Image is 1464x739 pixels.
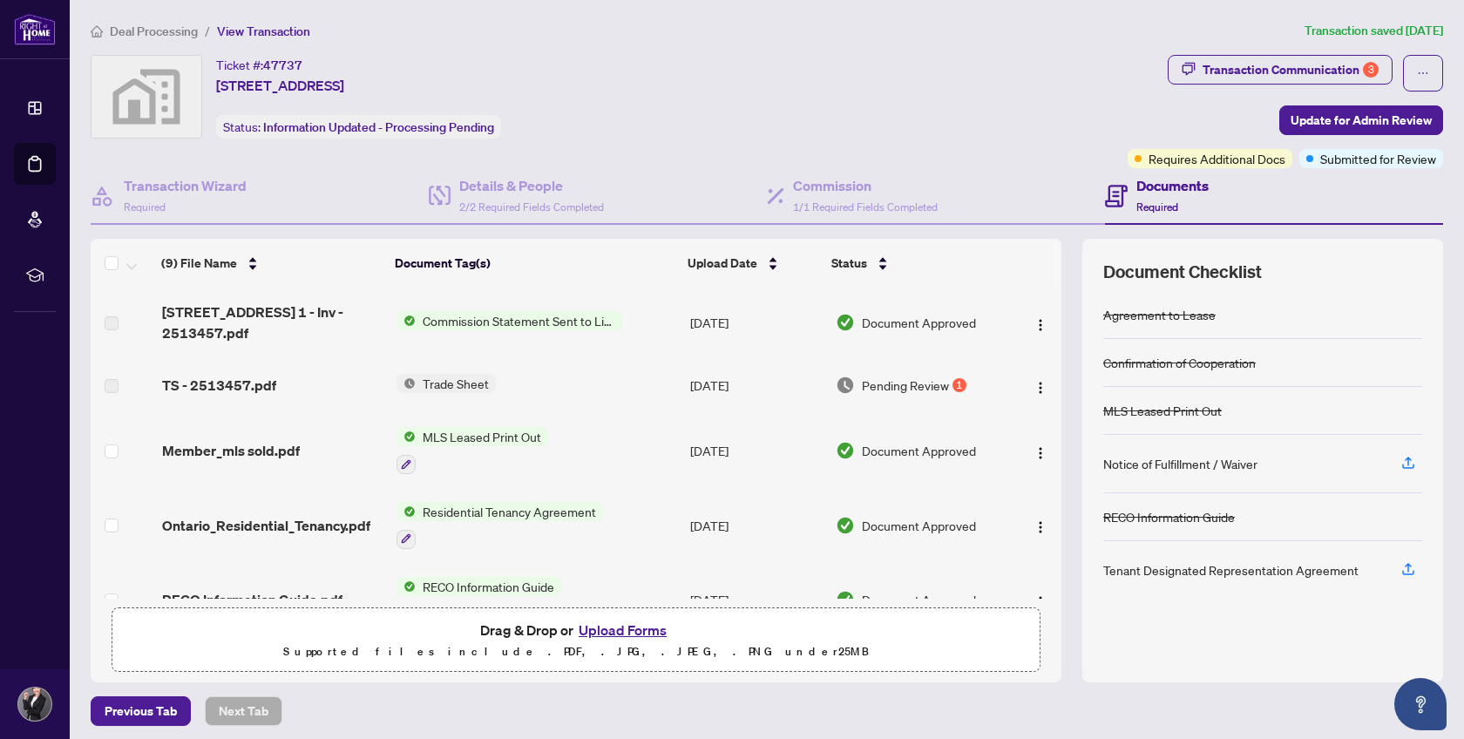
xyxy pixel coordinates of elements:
span: Status [831,254,867,273]
button: Logo [1027,308,1054,336]
span: Requires Additional Docs [1149,149,1285,168]
div: Agreement to Lease [1103,305,1216,324]
img: svg%3e [91,56,201,138]
h4: Documents [1136,175,1209,196]
button: Upload Forms [573,619,672,641]
div: 3 [1363,62,1379,78]
span: Drag & Drop orUpload FormsSupported files include .PDF, .JPG, .JPEG, .PNG under25MB [112,608,1040,673]
span: Commission Statement Sent to Listing Brokerage [416,311,622,330]
span: 2/2 Required Fields Completed [459,200,604,214]
button: Logo [1027,437,1054,464]
button: Status IconRECO Information Guide [396,577,561,624]
td: [DATE] [683,488,829,563]
span: Document Approved [862,313,976,332]
h4: Details & People [459,175,604,196]
td: [DATE] [683,357,829,413]
img: Logo [1034,595,1047,609]
img: Document Status [836,313,855,332]
div: MLS Leased Print Out [1103,401,1222,420]
span: Information Updated - Processing Pending [263,119,494,135]
td: [DATE] [683,288,829,357]
span: home [91,25,103,37]
img: Document Status [836,590,855,609]
span: 1/1 Required Fields Completed [793,200,938,214]
span: Document Checklist [1103,260,1262,284]
button: Transaction Communication3 [1168,55,1393,85]
button: Status IconResidential Tenancy Agreement [396,502,603,549]
img: Document Status [836,441,855,460]
span: RECO Information Guide.pdf [162,589,342,610]
button: Status IconMLS Leased Print Out [396,427,548,474]
th: Document Tag(s) [388,239,680,288]
span: Trade Sheet [416,374,496,393]
li: / [205,21,210,41]
div: 1 [952,378,966,392]
img: Status Icon [396,311,416,330]
span: TS - 2513457.pdf [162,375,276,396]
span: [STREET_ADDRESS] [216,75,344,96]
button: Update for Admin Review [1279,105,1443,135]
span: Deal Processing [110,24,198,39]
img: Status Icon [396,502,416,521]
img: Document Status [836,376,855,395]
span: Upload Date [688,254,757,273]
img: Logo [1034,520,1047,534]
div: Confirmation of Cooperation [1103,353,1256,372]
span: Drag & Drop or [480,619,672,641]
span: 47737 [263,58,302,73]
div: Tenant Designated Representation Agreement [1103,560,1359,580]
span: Required [124,200,166,214]
span: Submitted for Review [1320,149,1436,168]
span: Pending Review [862,376,949,395]
p: Supported files include .PDF, .JPG, .JPEG, .PNG under 25 MB [123,641,1029,662]
div: Notice of Fulfillment / Waiver [1103,454,1257,473]
span: Ontario_Residential_Tenancy.pdf [162,515,370,536]
button: Logo [1027,371,1054,399]
span: Previous Tab [105,697,177,725]
button: Status IconCommission Statement Sent to Listing Brokerage [396,311,622,330]
td: [DATE] [683,413,829,488]
button: Status IconTrade Sheet [396,374,496,393]
h4: Transaction Wizard [124,175,247,196]
div: Transaction Communication [1203,56,1379,84]
h4: Commission [793,175,938,196]
span: Document Approved [862,590,976,609]
img: logo [14,13,56,45]
img: Status Icon [396,427,416,446]
span: View Transaction [217,24,310,39]
span: Member_mls sold.pdf [162,440,300,461]
span: (9) File Name [161,254,237,273]
article: Transaction saved [DATE] [1305,21,1443,41]
button: Logo [1027,512,1054,539]
img: Document Status [836,516,855,535]
th: Status [824,239,1005,288]
img: Logo [1034,446,1047,460]
img: Status Icon [396,374,416,393]
span: Document Approved [862,516,976,535]
div: Status: [216,115,501,139]
td: [DATE] [683,563,829,638]
button: Logo [1027,586,1054,614]
span: ellipsis [1417,67,1429,79]
button: Open asap [1394,678,1447,730]
span: Residential Tenancy Agreement [416,502,603,521]
img: Logo [1034,381,1047,395]
span: [STREET_ADDRESS] 1 - Inv - 2513457.pdf [162,302,383,343]
img: Profile Icon [18,688,51,721]
div: Ticket #: [216,55,302,75]
div: RECO Information Guide [1103,507,1235,526]
img: Logo [1034,318,1047,332]
span: Required [1136,200,1178,214]
span: RECO Information Guide [416,577,561,596]
span: Update for Admin Review [1291,106,1432,134]
span: Document Approved [862,441,976,460]
th: (9) File Name [154,239,388,288]
button: Next Tab [205,696,282,726]
th: Upload Date [681,239,825,288]
button: Previous Tab [91,696,191,726]
span: MLS Leased Print Out [416,427,548,446]
img: Status Icon [396,577,416,596]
